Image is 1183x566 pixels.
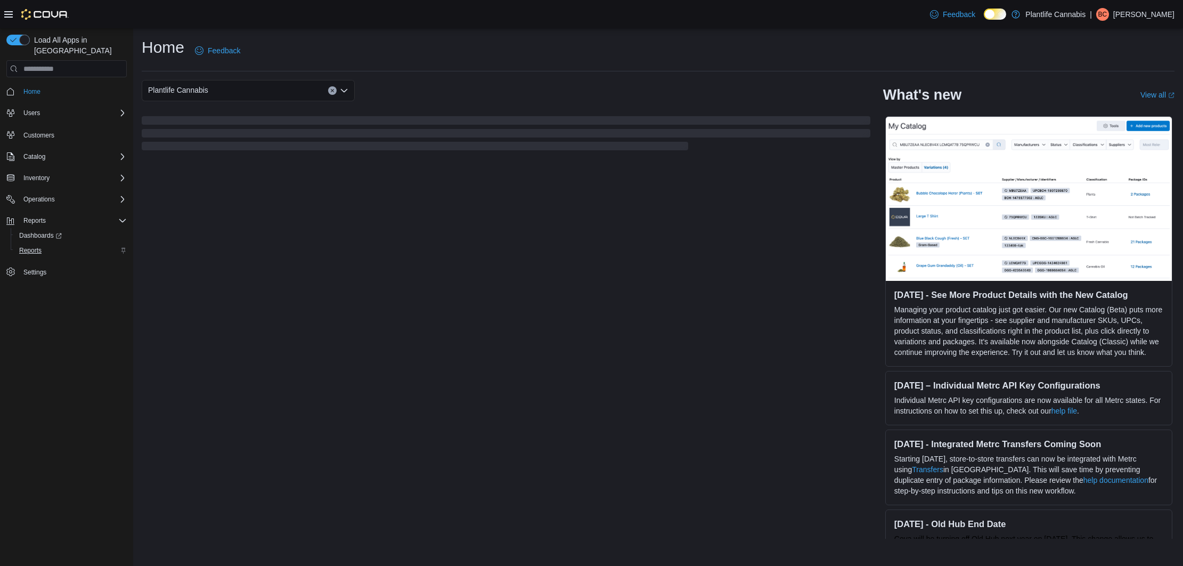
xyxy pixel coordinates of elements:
span: Dashboards [19,231,62,240]
button: Operations [19,193,59,206]
span: Reports [23,216,46,225]
a: Settings [19,266,51,279]
span: Settings [19,265,127,279]
button: Users [2,106,131,120]
img: Cova [21,9,69,20]
p: Starting [DATE], store-to-store transfers can now be integrated with Metrc using in [GEOGRAPHIC_D... [894,454,1163,496]
input: Dark Mode [984,9,1006,20]
svg: External link [1168,92,1174,99]
span: BC [1098,8,1107,21]
span: Settings [23,268,46,277]
h3: [DATE] – Individual Metrc API Key Configurations [894,380,1163,391]
p: Managing your product catalog just got easier. Our new Catalog (Beta) puts more information at yo... [894,304,1163,358]
span: Feedback [208,45,240,56]
span: Operations [19,193,127,206]
button: Inventory [19,172,54,184]
span: Loading [142,118,870,152]
span: Reports [19,214,127,227]
span: Customers [19,128,127,141]
span: Inventory [19,172,127,184]
button: Clear input [328,86,337,95]
span: Reports [19,246,42,255]
button: Inventory [2,171,131,185]
span: Home [19,85,127,98]
a: Home [19,85,45,98]
span: Users [23,109,40,117]
a: help documentation [1083,476,1148,484]
a: Dashboards [11,228,131,243]
p: [PERSON_NAME] [1113,8,1174,21]
h3: [DATE] - Old Hub End Date [894,519,1163,529]
a: View allExternal link [1140,91,1174,99]
a: Transfers [912,465,943,474]
button: Settings [2,264,131,280]
span: Plantlife Cannabis [148,84,208,96]
h2: What's new [883,86,961,103]
span: Catalog [19,150,127,163]
span: Load All Apps in [GEOGRAPHIC_DATA] [30,35,127,56]
a: help file [1051,407,1077,415]
button: Open list of options [340,86,348,95]
button: Home [2,84,131,99]
button: Reports [11,243,131,258]
span: Inventory [23,174,50,182]
span: Cova will be turning off Old Hub next year on [DATE]. This change allows us to quickly release ne... [894,535,1163,564]
a: Feedback [191,40,244,61]
p: Individual Metrc API key configurations are now available for all Metrc states. For instructions ... [894,395,1163,416]
button: Operations [2,192,131,207]
button: Catalog [2,149,131,164]
span: Customers [23,131,54,140]
nav: Complex example [6,79,127,308]
a: Dashboards [15,229,66,242]
span: Feedback [943,9,975,20]
h3: [DATE] - See More Product Details with the New Catalog [894,289,1163,300]
p: Plantlife Cannabis [1025,8,1086,21]
div: Brad Cale [1096,8,1109,21]
button: Reports [2,213,131,228]
h1: Home [142,37,184,58]
p: | [1090,8,1092,21]
button: Users [19,107,44,119]
a: Customers [19,129,59,142]
span: Users [19,107,127,119]
button: Customers [2,127,131,142]
span: Reports [15,244,127,257]
span: Operations [23,195,55,204]
button: Reports [19,214,50,227]
a: Reports [15,244,46,257]
h3: [DATE] - Integrated Metrc Transfers Coming Soon [894,439,1163,449]
span: Home [23,87,40,96]
span: Catalog [23,152,45,161]
span: Dashboards [15,229,127,242]
button: Catalog [19,150,50,163]
a: Feedback [926,4,980,25]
